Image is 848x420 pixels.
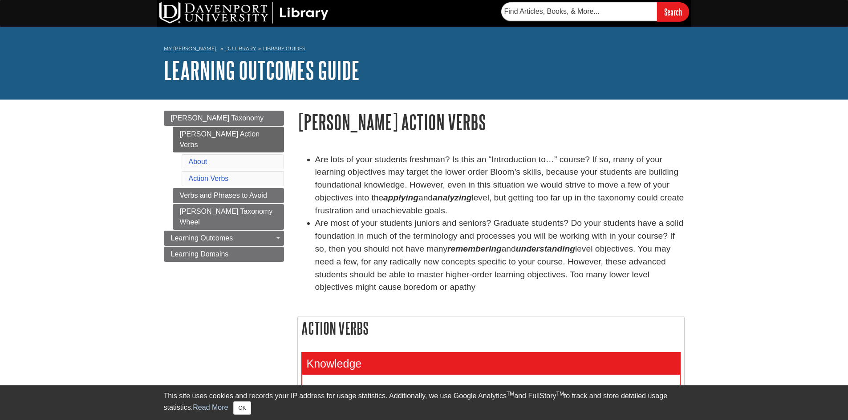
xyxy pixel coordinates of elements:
[501,2,689,21] form: Searches DU Library's articles, books, and more
[164,111,284,262] div: Guide Page Menu
[171,114,264,122] span: [PERSON_NAME] Taxonomy
[297,111,685,133] h1: [PERSON_NAME] Action Verbs
[556,391,564,397] sup: TM
[315,153,685,217] li: Are lots of your students freshman? Is this an “Introduction to…” course? If so, many of your lea...
[433,193,471,202] strong: analyzing
[164,45,216,52] a: My [PERSON_NAME]
[164,247,284,262] a: Learning Domains
[164,391,685,415] div: This site uses cookies and records your IP address for usage statistics. Additionally, we use Goo...
[164,231,284,246] a: Learning Outcomes
[171,250,229,258] span: Learning Domains
[298,316,684,340] h2: Action Verbs
[516,244,575,253] em: understanding
[164,56,360,84] a: Learning Outcomes Guide
[173,188,284,203] a: Verbs and Phrases to Avoid
[173,204,284,230] a: [PERSON_NAME] Taxonomy Wheel
[171,234,233,242] span: Learning Outcomes
[173,127,284,152] a: [PERSON_NAME] Action Verbs
[315,217,685,294] li: Are most of your students juniors and seniors? Graduate students? Do your students have a solid f...
[189,175,229,182] a: Action Verbs
[233,401,251,415] button: Close
[383,193,418,202] strong: applying
[507,391,514,397] sup: TM
[189,158,207,165] a: About
[657,2,689,21] input: Search
[164,111,284,126] a: [PERSON_NAME] Taxonomy
[447,244,502,253] em: remembering
[263,45,305,52] a: Library Guides
[302,353,680,375] h3: Knowledge
[501,2,657,21] input: Find Articles, Books, & More...
[193,404,228,411] a: Read More
[164,43,685,57] nav: breadcrumb
[307,384,675,395] h4: [PERSON_NAME] Definition
[159,2,329,24] img: DU Library
[225,45,256,52] a: DU Library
